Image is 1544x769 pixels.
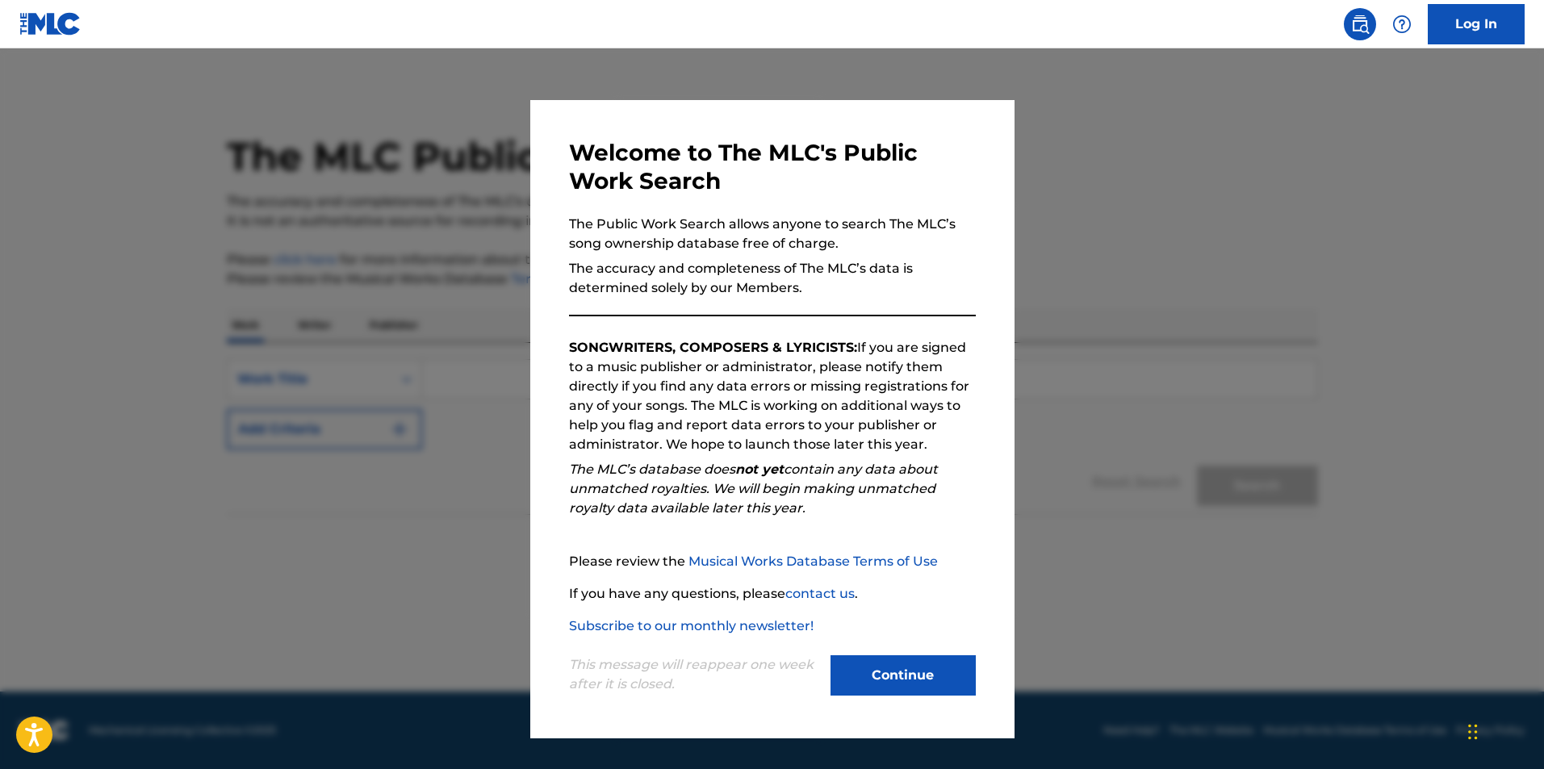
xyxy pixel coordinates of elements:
h3: Welcome to The MLC's Public Work Search [569,139,976,195]
a: contact us [785,586,855,601]
button: Continue [831,655,976,696]
a: Musical Works Database Terms of Use [688,554,938,569]
img: search [1350,15,1370,34]
em: The MLC’s database does contain any data about unmatched royalties. We will begin making unmatche... [569,462,938,516]
p: If you have any questions, please . [569,584,976,604]
a: Subscribe to our monthly newsletter! [569,618,814,633]
strong: not yet [735,462,784,477]
p: If you are signed to a music publisher or administrator, please notify them directly if you find ... [569,338,976,454]
img: help [1392,15,1412,34]
p: Please review the [569,552,976,571]
p: The accuracy and completeness of The MLC’s data is determined solely by our Members. [569,259,976,298]
div: Drag [1468,708,1478,756]
p: This message will reappear one week after it is closed. [569,655,821,694]
iframe: Chat Widget [1463,692,1544,769]
a: Log In [1428,4,1525,44]
img: MLC Logo [19,12,82,36]
div: Help [1386,8,1418,40]
a: Public Search [1344,8,1376,40]
p: The Public Work Search allows anyone to search The MLC’s song ownership database free of charge. [569,215,976,253]
strong: SONGWRITERS, COMPOSERS & LYRICISTS: [569,340,857,355]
